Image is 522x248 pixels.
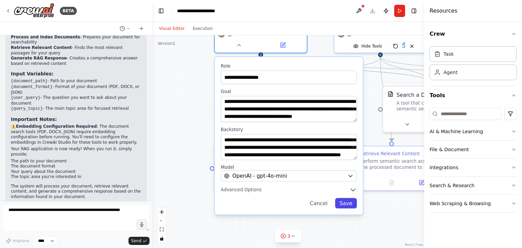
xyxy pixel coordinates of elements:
p: Your RAG application is now ready! When you run it, simply provide: [11,146,141,157]
button: 3 [275,230,301,243]
a: React Flow attribution [405,243,423,247]
button: Improve [3,236,32,245]
button: Hide Tools [349,41,386,52]
label: Role [221,63,357,69]
span: Advanced Options [221,187,262,193]
div: A tool that can be used to semantic search a query from a DOCX's content. [397,100,471,112]
button: Hide left sidebar [156,6,166,16]
span: Send [131,238,141,244]
li: - Prepares your document for searchability [11,35,141,45]
button: Hide right sidebar [409,6,419,16]
button: Open in side panel [262,41,304,50]
button: File & Document [430,141,517,158]
button: toggle interactivity [157,234,166,243]
li: - Path to your document [11,78,141,84]
nav: breadcrumb [177,7,233,14]
label: Model [221,164,357,171]
p: The system will process your document, retrieve relevant content, and generate a comprehensive re... [11,184,141,200]
button: No output available [376,178,407,187]
strong: Embedding Configuration Required [16,124,97,129]
button: Crew [430,24,517,43]
p: ⚠️ : The document search tools (PDF, DOCX, JSON) require embedding configuration before running. ... [11,124,141,145]
code: {query_topic} [11,106,43,111]
label: Goal [221,88,357,94]
button: Save [335,198,357,209]
div: Tools [430,105,517,218]
button: Send [128,237,150,245]
li: - The question you want to ask about your document [11,95,141,106]
button: Integrations [430,159,517,176]
button: Tools [430,86,517,105]
span: Hide Tools [361,43,382,49]
li: The document format [11,164,141,169]
button: AI & Machine Learning [430,123,517,140]
div: Task [443,51,454,57]
strong: Process and Index Documents [11,35,80,39]
g: Edge from 3b6b5500-a3f0-4c20-adbc-d436dd45ecc1 to 4783ec96-0dcb-4c7b-93bd-05d214252f69 [377,57,395,141]
button: zoom in [157,208,166,216]
button: zoom out [157,216,166,225]
code: {document_path} [11,79,48,84]
li: - Format of your document (PDF, DOCX, or JSON) [11,84,141,95]
label: Backstory [221,126,357,132]
li: The path to your document [11,159,141,164]
button: Search & Research [430,177,517,194]
div: Retrieve Relevant ContentPerform semantic search across the processed document to find the most r... [345,146,438,191]
button: fit view [157,225,166,234]
div: React Flow controls [157,208,166,243]
h3: Input Variables: [11,70,141,77]
img: DOCXSearchTool [387,91,394,97]
li: Your query about the document [11,169,141,175]
button: Visual Editor [155,24,189,33]
div: Perform semantic search across the processed document to find the most relevant content for the u... [361,158,433,170]
strong: Retrieve Relevant Content [11,45,72,50]
h3: Important Notes: [11,116,141,123]
span: gpt-4o-mini [227,31,254,37]
h4: Resources [430,7,457,15]
button: Switch to previous chat [117,24,133,33]
li: - Finds the most relevant passages for your query [11,45,141,56]
button: Web Scraping & Browsing [430,195,517,212]
button: OpenAI - gpt-4o-mini [221,171,357,182]
g: Edge from 3b6b5500-a3f0-4c20-adbc-d436dd45ecc1 to 76e0a765-3430-401e-8142-cf81c8338e6a [377,57,433,82]
button: Advanced Options [221,186,357,194]
div: BETA [60,7,77,15]
li: - The main topic area for focused retrieval [11,106,141,112]
span: gpt-4o-mini [347,31,373,37]
div: Retrieve Relevant Content [361,151,420,157]
img: Logo [14,3,54,18]
button: Execution [189,24,217,33]
button: Cancel [305,198,332,209]
span: Improve [13,238,29,244]
button: Start a new chat [136,24,147,33]
div: Version 1 [158,41,175,46]
div: Crew [430,43,517,86]
div: 14:44 [11,201,141,206]
code: {document_format} [11,85,52,89]
div: DOCXSearchToolSearch a DOCX's contentA tool that can be used to semantic search a query from a DO... [382,86,476,133]
span: 3 [288,233,291,240]
div: Search a DOCX's content [397,91,463,99]
span: OpenAI - gpt-4o-mini [232,172,287,180]
div: Agent [443,69,457,76]
strong: Generate RAG Response [11,56,67,60]
li: - Creates a comprehensive answer based on retrieved content [11,56,141,66]
code: {user_query} [11,95,40,100]
button: Click to speak your automation idea [137,219,147,230]
li: The topic area you're interested in [11,174,141,180]
button: Open in side panel [409,178,435,187]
